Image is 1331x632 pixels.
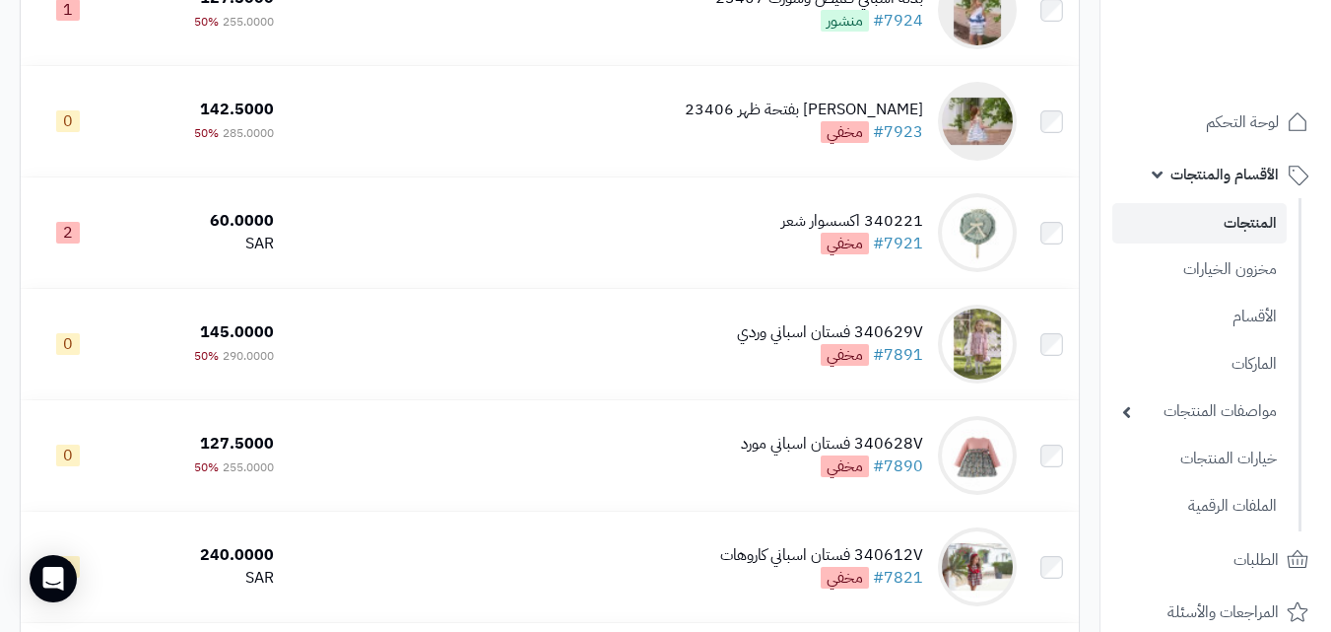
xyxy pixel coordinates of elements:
span: مخفي [821,456,869,477]
span: 50% [194,347,219,365]
span: 255.0000 [223,458,274,476]
span: 2 [56,222,80,244]
img: فستان اسباني بفتحة ظهر 23406 [938,82,1017,161]
span: الأقسام والمنتجات [1170,161,1279,188]
span: مخفي [821,344,869,366]
span: 0 [56,333,80,355]
span: المراجعات والأسئلة [1167,598,1279,626]
a: #7891 [873,343,923,367]
span: لوحة التحكم [1206,108,1279,136]
a: المنتجات [1112,203,1287,244]
a: #7921 [873,232,923,255]
a: #7821 [873,566,923,590]
span: 142.5000 [200,98,274,121]
a: الملفات الرقمية [1112,485,1287,527]
span: 127.5000 [200,432,274,456]
a: الأقسام [1112,296,1287,338]
a: #7890 [873,455,923,478]
span: 0 [56,110,80,132]
a: خيارات المنتجات [1112,438,1287,480]
span: 290.0000 [223,347,274,365]
a: مواصفات المنتجات [1112,390,1287,433]
div: SAR [124,233,274,255]
span: 50% [194,124,219,142]
span: منشور [821,10,869,32]
span: مخفي [821,121,869,143]
span: 285.0000 [223,124,274,142]
a: مخزون الخيارات [1112,248,1287,291]
span: 255.0000 [223,13,274,31]
span: 145.0000 [200,320,274,344]
img: 340221 اكسسوار شعر [938,193,1017,272]
div: [PERSON_NAME] بفتحة ظهر 23406 [685,99,923,121]
span: مخفي [821,567,869,589]
div: 60.0000 [124,210,274,233]
a: الطلبات [1112,536,1319,584]
div: SAR [124,567,274,590]
img: 340628V فستان اسباني مورد [938,416,1017,495]
a: لوحة التحكم [1112,99,1319,146]
span: مخفي [821,233,869,254]
a: #7924 [873,9,923,33]
div: Open Intercom Messenger [30,555,77,602]
span: 0 [56,445,80,466]
a: #7923 [873,120,923,144]
img: 340612V فستان اسباني كاروهات [938,527,1017,606]
div: 340612V فستان اسباني كاروهات [720,544,923,567]
span: 50% [194,13,219,31]
div: 240.0000 [124,544,274,567]
a: الماركات [1112,343,1287,386]
img: 340629V فستان اسباني وردي [938,305,1017,384]
span: 50% [194,458,219,476]
span: الطلبات [1233,546,1279,574]
div: 340629V فستان اسباني وردي [737,321,923,344]
div: 340221 اكسسوار شعر [781,210,923,233]
div: 340628V فستان اسباني مورد [741,433,923,456]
